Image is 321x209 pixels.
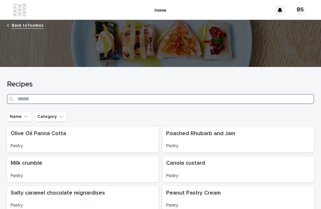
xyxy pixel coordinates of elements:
[162,127,314,152] a: Poached Rhubarb and JamPastry
[166,173,310,179] p: Pastry
[13,4,27,16] img: ZpJWbK78RmCi9E4bZOpa
[7,112,32,122] button: Name
[295,5,305,15] div: BS
[166,143,310,149] p: Pastry
[7,156,159,182] a: Milk crumblePastry
[12,21,44,29] a: Back toToolbox
[11,203,155,208] p: Pastry
[11,130,155,137] p: Olive Oil Panna Cotta
[11,190,155,197] p: Salty caramel chocolate mignardises
[7,127,159,152] a: Olive Oil Panna CottaPastry
[11,143,155,149] p: Pastry
[166,160,310,167] p: Canola custard
[7,94,314,104] input: Search
[7,80,314,89] h1: Recipes
[166,130,310,137] p: Poached Rhubarb and Jam
[166,190,310,197] p: Peanut Pastry Cream
[166,203,310,208] p: Pastry
[11,160,155,167] p: Milk crumble
[34,112,67,122] button: Category
[162,156,314,182] a: Canola custardPastry
[11,173,155,179] p: Pastry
